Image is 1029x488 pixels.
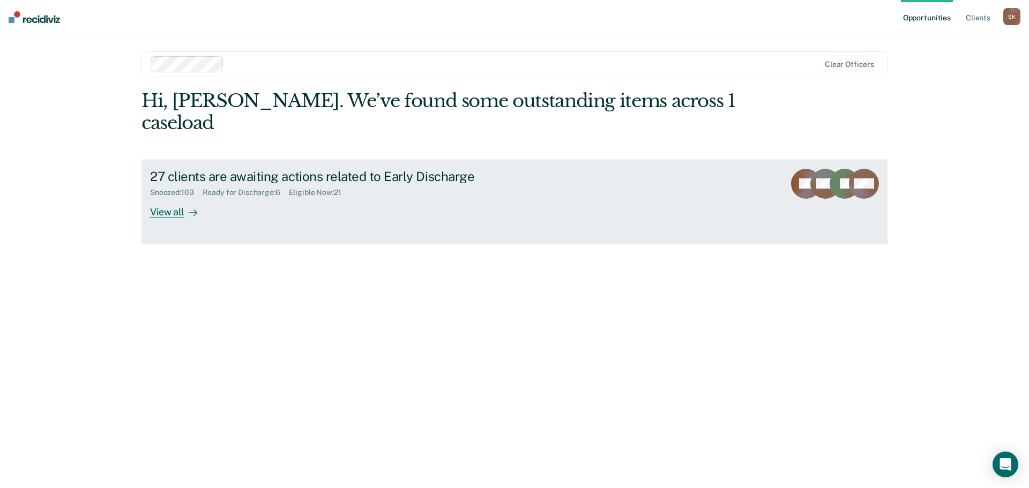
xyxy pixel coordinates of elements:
[825,60,874,69] div: Clear officers
[9,11,60,23] img: Recidiviz
[141,90,739,134] div: Hi, [PERSON_NAME]. We’ve found some outstanding items across 1 caseload
[150,197,210,218] div: View all
[150,188,203,197] div: Snoozed : 103
[1003,8,1020,25] div: S K
[1003,8,1020,25] button: SK
[993,452,1018,477] div: Open Intercom Messenger
[289,188,350,197] div: Eligible Now : 21
[150,169,526,184] div: 27 clients are awaiting actions related to Early Discharge
[203,188,289,197] div: Ready for Discharge : 6
[141,160,888,244] a: 27 clients are awaiting actions related to Early DischargeSnoozed:103Ready for Discharge:6Eligibl...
